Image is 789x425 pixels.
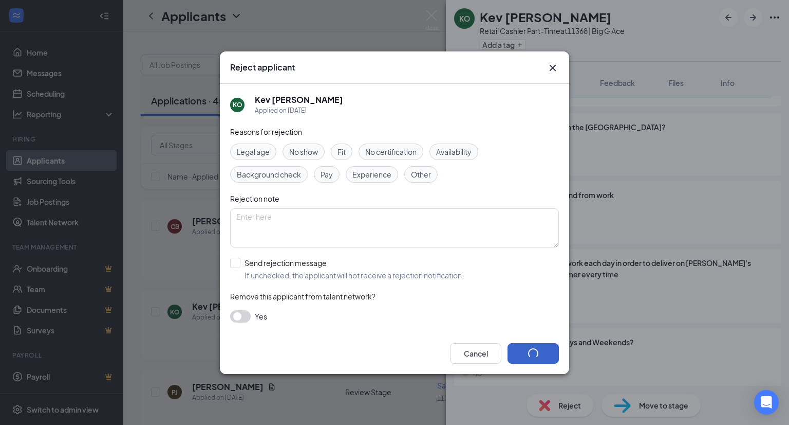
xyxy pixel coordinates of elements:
[255,105,343,116] div: Applied on [DATE]
[237,169,301,180] span: Background check
[365,146,417,157] span: No certification
[411,169,431,180] span: Other
[321,169,333,180] span: Pay
[337,146,346,157] span: Fit
[450,343,501,364] button: Cancel
[230,62,295,73] h3: Reject applicant
[436,146,472,157] span: Availability
[230,194,279,203] span: Rejection note
[547,62,559,74] svg: Cross
[289,146,318,157] span: No show
[233,100,242,109] div: KO
[230,127,302,136] span: Reasons for rejection
[754,390,779,415] div: Open Intercom Messenger
[237,146,270,157] span: Legal age
[255,94,343,105] h5: Kev [PERSON_NAME]
[255,310,267,323] span: Yes
[230,292,375,301] span: Remove this applicant from talent network?
[352,169,391,180] span: Experience
[547,62,559,74] button: Close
